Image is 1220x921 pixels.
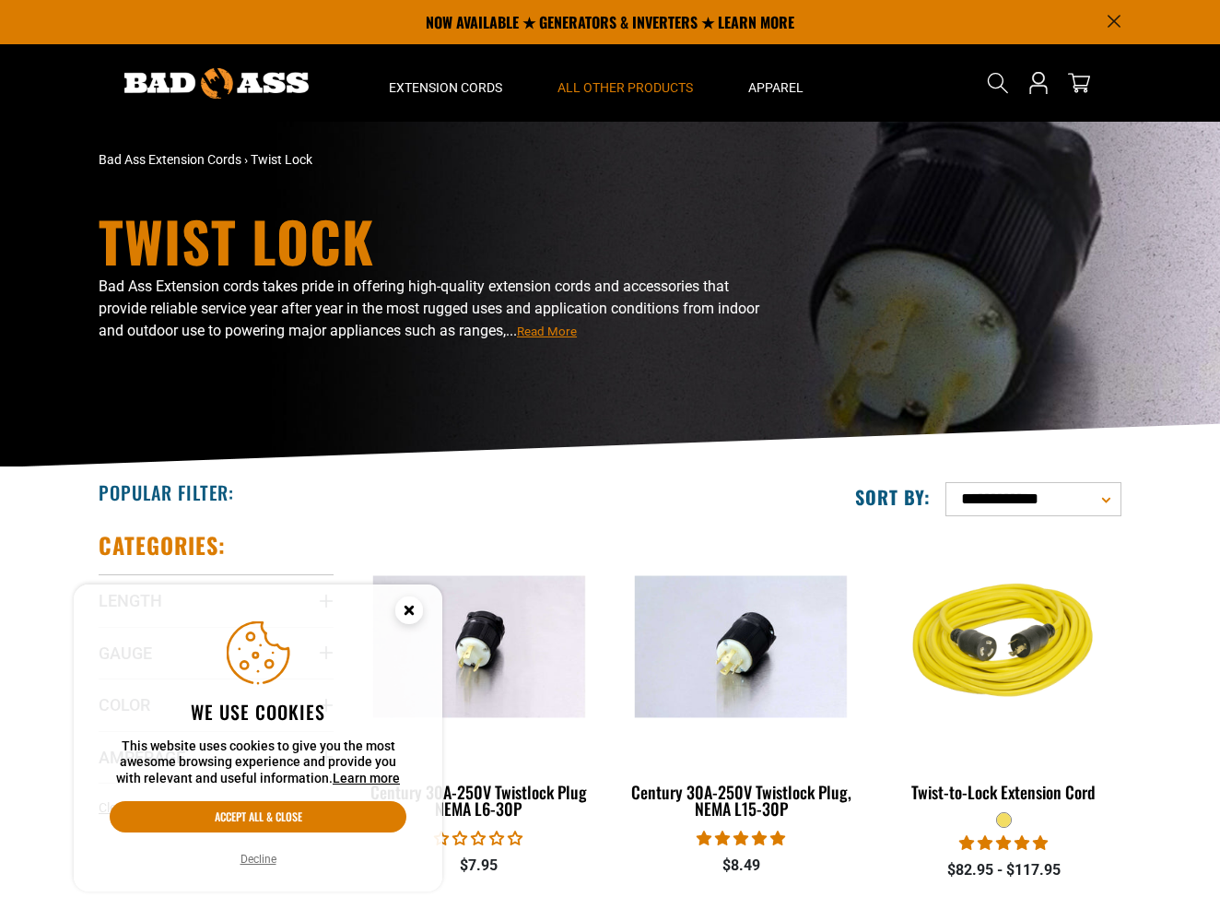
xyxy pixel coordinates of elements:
[235,850,282,868] button: Decline
[110,700,406,724] h2: We use cookies
[983,68,1013,98] summary: Search
[99,480,234,504] h2: Popular Filter:
[99,531,226,560] h2: Categories:
[887,540,1120,752] img: yellow
[363,575,595,717] img: Century 30A-250V Twistlock Plug NEMA L6-30P
[557,79,693,96] span: All Other Products
[361,44,530,122] summary: Extension Cords
[110,801,406,832] button: Accept all & close
[530,44,721,122] summary: All Other Products
[251,152,312,167] span: Twist Lock
[361,784,596,817] div: Century 30A-250V Twistlock Plug NEMA L6-30P
[74,584,442,892] aside: Cookie Consent
[625,575,857,717] img: Century 30A-250V Twistlock Plug, NEMA L15-30P
[624,784,859,817] div: Century 30A-250V Twistlock Plug, NEMA L15-30P
[886,859,1121,881] div: $82.95 - $117.95
[99,574,334,626] summary: Length
[624,531,859,828] a: Century 30A-250V Twistlock Plug, NEMA L15-30P Century 30A-250V Twistlock Plug, NEMA L15-30P
[517,325,577,338] span: Read More
[99,150,771,170] nav: breadcrumbs
[721,44,831,122] summary: Apparel
[244,152,248,167] span: ›
[110,738,406,787] p: This website uses cookies to give you the most awesome browsing experience and provide you with r...
[434,830,522,847] span: 0.00 stars
[124,68,309,99] img: Bad Ass Extension Cords
[624,855,859,877] div: $8.49
[959,834,1048,852] span: 5.00 stars
[389,79,502,96] span: Extension Cords
[99,152,241,167] a: Bad Ass Extension Cords
[361,855,596,877] div: $7.95
[99,276,771,342] p: Bad Ass Extension cords takes pride in offering high-quality extension cords and accessories that...
[697,830,785,847] span: 5.00 stars
[99,213,771,268] h1: Twist Lock
[333,771,400,785] a: Learn more
[886,531,1121,811] a: yellow Twist-to-Lock Extension Cord
[748,79,804,96] span: Apparel
[361,531,596,828] a: Century 30A-250V Twistlock Plug NEMA L6-30P Century 30A-250V Twistlock Plug NEMA L6-30P
[855,485,931,509] label: Sort by:
[886,784,1121,800] div: Twist-to-Lock Extension Cord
